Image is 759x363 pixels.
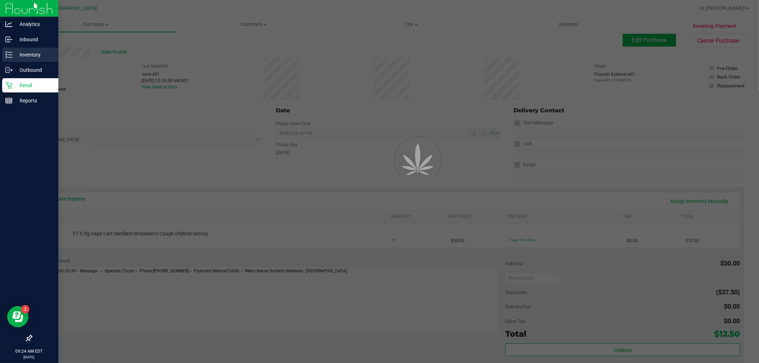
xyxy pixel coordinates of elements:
p: [DATE] [3,354,55,360]
p: Inbound [12,35,55,44]
iframe: Resource center unread badge [21,305,30,314]
p: Reports [12,96,55,105]
p: Outbound [12,66,55,74]
inline-svg: Retail [5,82,12,89]
p: 09:24 AM EDT [3,348,55,354]
iframe: Resource center [7,306,28,327]
p: Analytics [12,20,55,28]
inline-svg: Analytics [5,21,12,28]
inline-svg: Reports [5,97,12,104]
p: Inventory [12,50,55,59]
inline-svg: Outbound [5,66,12,74]
p: Retail [12,81,55,90]
inline-svg: Inbound [5,36,12,43]
inline-svg: Inventory [5,51,12,58]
